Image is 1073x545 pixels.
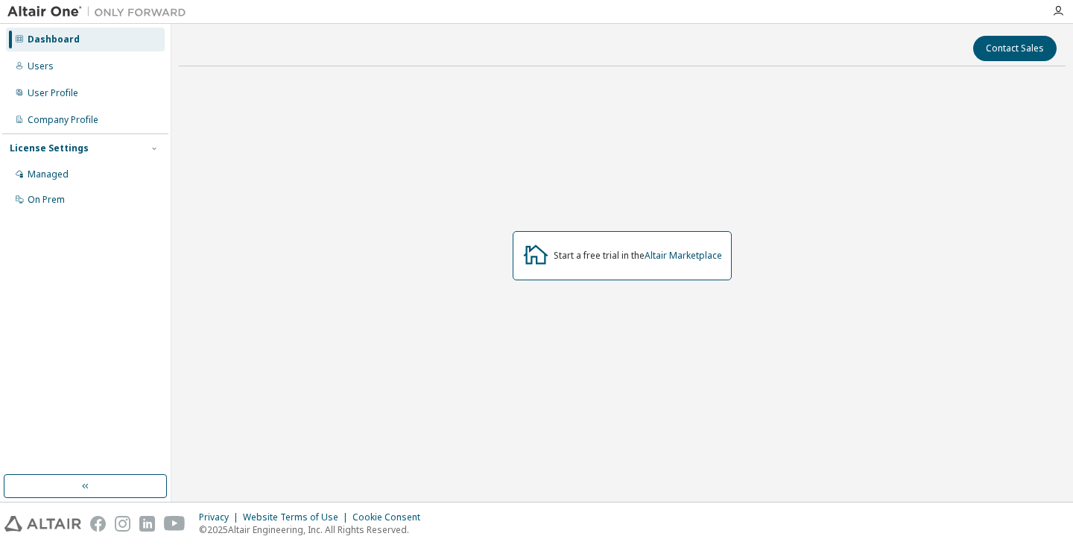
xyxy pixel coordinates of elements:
[28,34,80,45] div: Dashboard
[115,516,130,532] img: instagram.svg
[28,194,65,206] div: On Prem
[28,60,54,72] div: Users
[10,142,89,154] div: License Settings
[973,36,1057,61] button: Contact Sales
[352,511,429,523] div: Cookie Consent
[28,168,69,180] div: Managed
[7,4,194,19] img: Altair One
[645,249,722,262] a: Altair Marketplace
[28,87,78,99] div: User Profile
[199,523,429,536] p: © 2025 Altair Engineering, Inc. All Rights Reserved.
[139,516,155,532] img: linkedin.svg
[28,114,98,126] div: Company Profile
[4,516,81,532] img: altair_logo.svg
[554,250,722,262] div: Start a free trial in the
[199,511,243,523] div: Privacy
[243,511,352,523] div: Website Terms of Use
[164,516,186,532] img: youtube.svg
[90,516,106,532] img: facebook.svg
